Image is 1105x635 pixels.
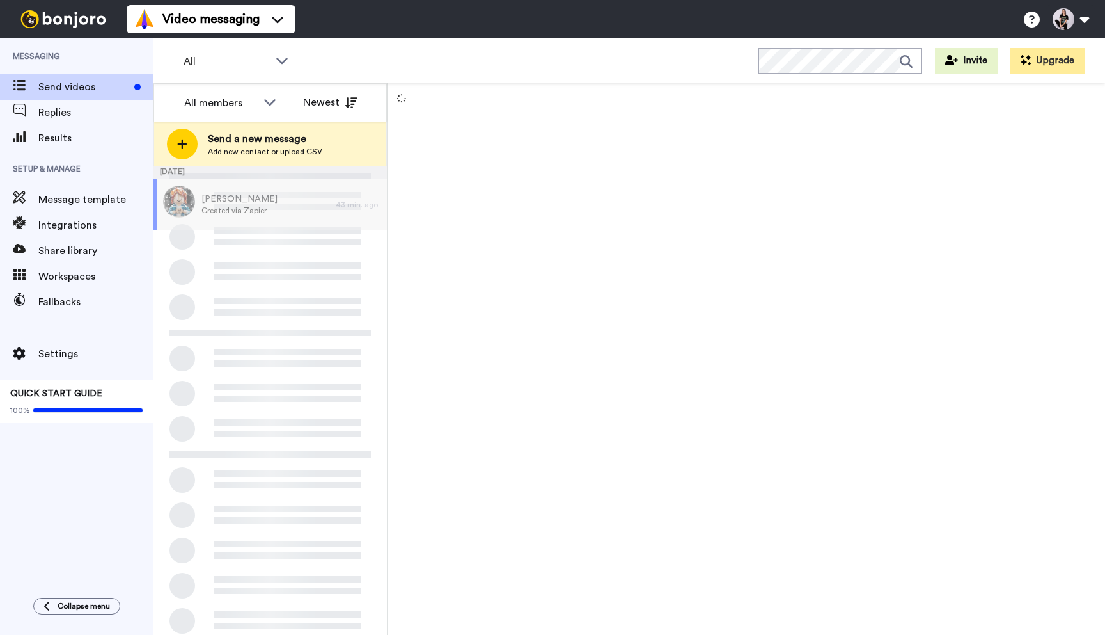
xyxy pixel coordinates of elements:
span: Settings [38,346,153,362]
img: f1a809b5-f9ee-4a4d-8a5e-13bb8760cd95.jpg [163,186,195,218]
span: Message template [38,192,153,207]
div: [DATE] [153,166,387,179]
span: [PERSON_NAME] [201,193,278,205]
span: Video messaging [162,10,260,28]
span: Collapse menu [58,601,110,611]
button: Upgrade [1010,48,1085,74]
span: Replies [38,105,153,120]
span: Results [38,131,153,146]
img: vm-color.svg [134,9,155,29]
span: Send a new message [208,131,322,147]
button: Newest [294,90,367,115]
span: Workspaces [38,269,153,284]
span: Integrations [38,218,153,233]
span: 100% [10,405,30,415]
span: Created via Zapier [201,205,278,216]
span: Fallbacks [38,294,153,310]
button: Invite [935,48,998,74]
span: QUICK START GUIDE [10,389,102,398]
div: All members [184,95,257,111]
button: Collapse menu [33,598,120,615]
span: Share library [38,243,153,259]
span: Add new contact or upload CSV [208,147,322,157]
img: bj-logo-header-white.svg [15,10,111,28]
span: Send videos [38,79,129,95]
div: 43 min. ago [336,200,380,210]
span: All [184,54,269,69]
